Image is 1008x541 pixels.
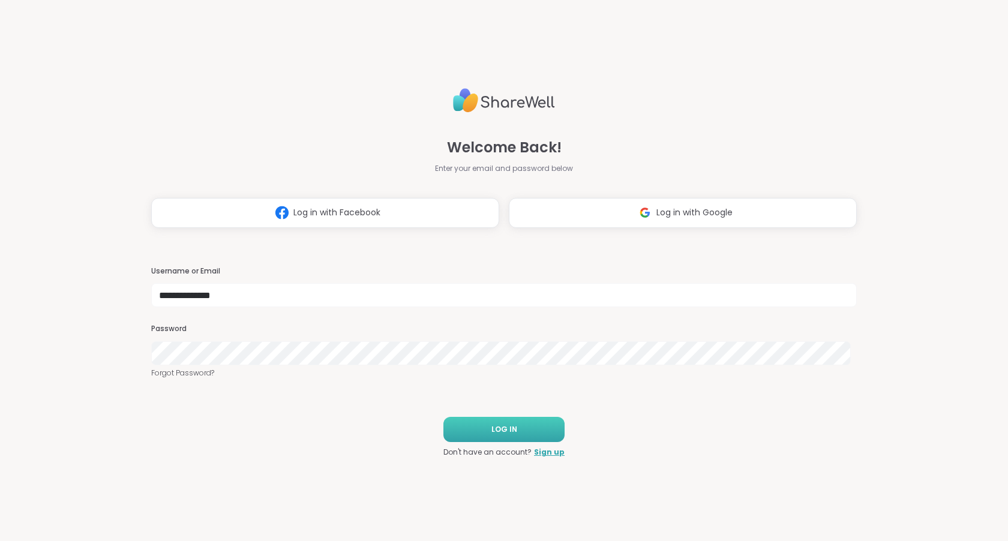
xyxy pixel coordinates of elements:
[151,324,857,334] h3: Password
[509,198,857,228] button: Log in with Google
[435,163,573,174] span: Enter your email and password below
[271,202,293,224] img: ShareWell Logomark
[634,202,656,224] img: ShareWell Logomark
[151,368,857,378] a: Forgot Password?
[453,83,555,118] img: ShareWell Logo
[151,198,499,228] button: Log in with Facebook
[656,206,733,219] span: Log in with Google
[293,206,380,219] span: Log in with Facebook
[447,137,562,158] span: Welcome Back!
[534,447,565,458] a: Sign up
[443,447,532,458] span: Don't have an account?
[443,417,565,442] button: LOG IN
[491,424,517,435] span: LOG IN
[151,266,857,276] h3: Username or Email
